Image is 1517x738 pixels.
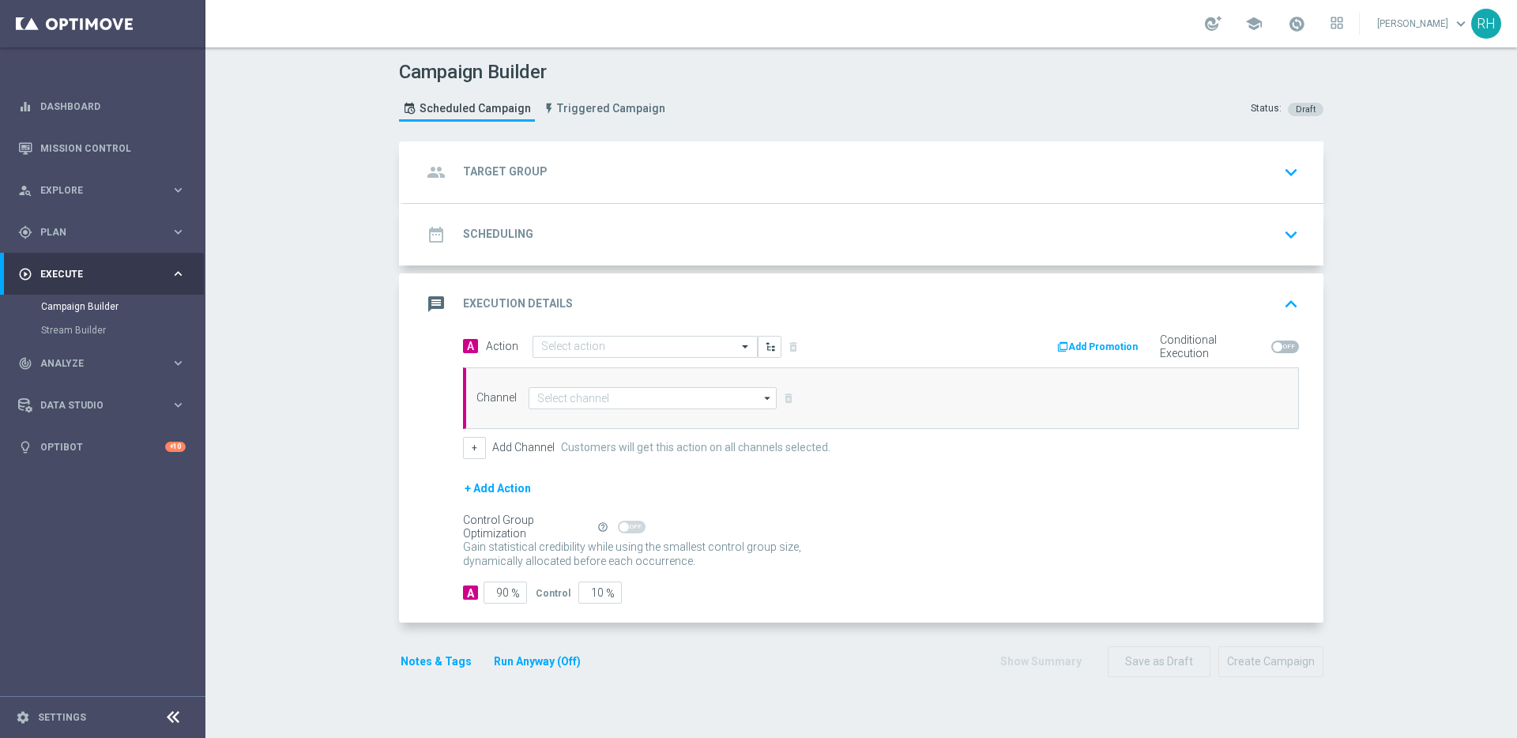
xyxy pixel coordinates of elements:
div: Control Group Optimization [463,514,596,540]
a: Triggered Campaign [539,96,669,122]
span: Data Studio [40,401,171,410]
a: Optibot [40,426,165,468]
colored-tag: Draft [1288,102,1323,115]
button: Run Anyway (Off) [492,652,582,672]
div: Analyze [18,356,171,371]
i: keyboard_arrow_right [171,397,186,412]
div: Dashboard [18,85,186,127]
div: Stream Builder [41,318,204,342]
i: date_range [422,220,450,249]
label: Customers will get this action on all channels selected. [561,441,830,454]
i: arrow_drop_down [760,388,776,409]
a: Settings [38,713,86,722]
a: Dashboard [40,85,186,127]
div: A [463,586,478,600]
span: % [511,587,520,601]
label: Add Channel [492,441,555,454]
i: keyboard_arrow_up [1279,292,1303,316]
div: Plan [18,225,171,239]
div: Control [536,586,570,600]
i: settings [16,710,30,725]
i: lightbulb [18,440,32,454]
i: keyboard_arrow_right [171,356,186,371]
button: + Add Action [463,479,533,499]
button: keyboard_arrow_down [1278,220,1304,250]
i: keyboard_arrow_right [171,224,186,239]
i: gps_fixed [18,225,32,239]
button: gps_fixed Plan keyboard_arrow_right [17,226,186,239]
label: Channel [476,391,517,405]
span: Triggered Campaign [557,102,665,115]
div: Execute [18,267,171,281]
div: Explore [18,183,171,198]
span: Explore [40,186,171,195]
span: Scheduled Campaign [420,102,531,115]
h2: Scheduling [463,227,533,242]
div: date_range Scheduling keyboard_arrow_down [422,220,1304,250]
label: Conditional Execution [1160,333,1265,360]
button: Save as Draft [1108,646,1210,677]
div: Optibot [18,426,186,468]
h1: Campaign Builder [399,61,673,84]
i: keyboard_arrow_down [1279,160,1303,184]
i: message [422,290,450,318]
div: +10 [165,442,186,452]
div: message Execution Details keyboard_arrow_up [422,289,1304,319]
div: Mission Control [18,127,186,169]
div: RH [1471,9,1501,39]
div: Campaign Builder [41,295,204,318]
span: Plan [40,228,171,237]
label: Action [486,340,518,353]
span: Execute [40,269,171,279]
div: Status: [1251,102,1282,116]
span: school [1245,15,1263,32]
span: A [463,339,478,353]
button: person_search Explore keyboard_arrow_right [17,184,186,197]
i: help_outline [597,521,608,533]
button: track_changes Analyze keyboard_arrow_right [17,357,186,370]
button: Notes & Tags [399,652,473,672]
button: Data Studio keyboard_arrow_right [17,399,186,412]
input: Select channel [529,387,777,409]
span: Draft [1296,104,1316,115]
div: group Target Group keyboard_arrow_down [422,157,1304,187]
button: play_circle_outline Execute keyboard_arrow_right [17,268,186,281]
h2: Execution Details [463,296,573,311]
button: keyboard_arrow_down [1278,157,1304,187]
i: equalizer [18,100,32,114]
div: Data Studio [18,398,171,412]
i: keyboard_arrow_right [171,183,186,198]
i: group [422,158,450,186]
i: play_circle_outline [18,267,32,281]
a: Mission Control [40,127,186,169]
i: person_search [18,183,32,198]
i: track_changes [18,356,32,371]
i: keyboard_arrow_down [1279,223,1303,247]
button: Create Campaign [1218,646,1323,677]
button: lightbulb Optibot +10 [17,441,186,454]
span: Analyze [40,359,171,368]
button: equalizer Dashboard [17,100,186,113]
span: keyboard_arrow_down [1452,15,1470,32]
a: Stream Builder [41,324,164,337]
i: keyboard_arrow_right [171,266,186,281]
span: % [606,587,615,601]
h2: Target Group [463,164,548,179]
a: [PERSON_NAME]keyboard_arrow_down [1376,12,1471,36]
button: keyboard_arrow_up [1278,289,1304,319]
a: Campaign Builder [41,300,164,313]
button: Mission Control [17,142,186,155]
button: help_outline [596,518,618,536]
button: Add Promotion [1056,338,1143,356]
a: Scheduled Campaign [399,96,535,122]
button: + [463,437,486,459]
